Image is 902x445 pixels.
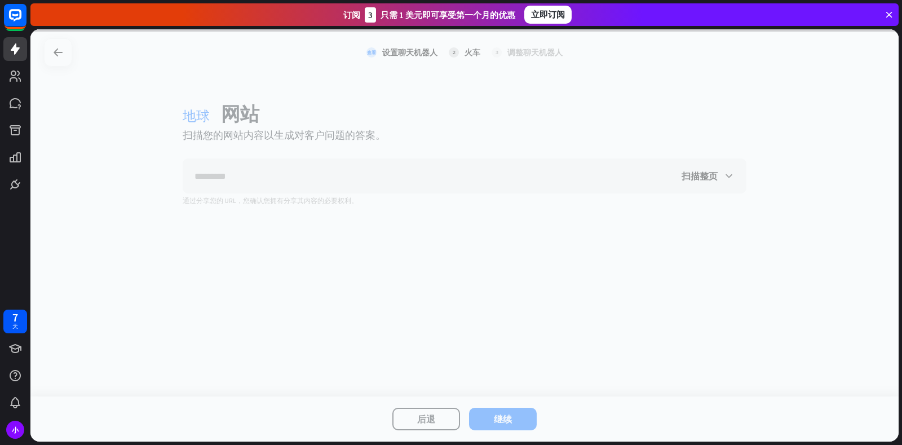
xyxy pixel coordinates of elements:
[9,5,43,38] button: 打开 LiveChat 聊天小部件
[12,310,18,324] font: 7
[6,421,24,439] div: 小
[12,323,18,330] font: 天
[381,10,515,20] font: 只需 1 美元即可享受第一个月的优惠
[531,9,565,20] font: 立即订阅
[343,10,360,20] font: 订阅
[368,10,373,20] font: 3
[3,310,27,333] a: 7 天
